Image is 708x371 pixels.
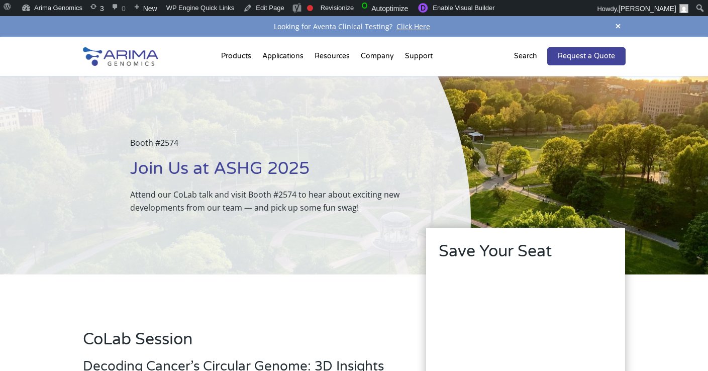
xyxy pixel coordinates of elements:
div: Looking for Aventa Clinical Testing? [83,20,626,33]
div: Focus keyphrase not set [307,5,313,11]
h2: CoLab Session [83,328,396,358]
h2: Save Your Seat [439,240,613,270]
h1: Join Us at ASHG 2025 [130,157,421,188]
a: Click Here [392,22,434,31]
p: Search [514,50,537,63]
a: Request a Quote [547,47,626,65]
span: [PERSON_NAME] [619,5,676,13]
img: Arima-Genomics-logo [83,47,158,66]
p: Booth #2574 [130,136,421,157]
p: Attend our CoLab talk and visit Booth #2574 to hear about exciting new developments from our team... [130,188,421,214]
